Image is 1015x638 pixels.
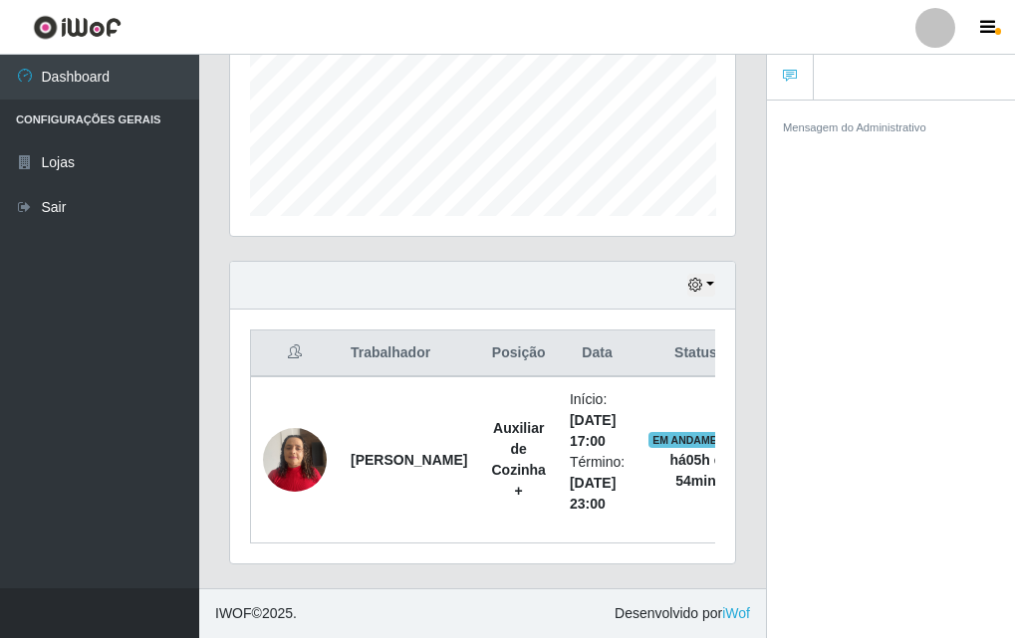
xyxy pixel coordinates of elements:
[648,432,743,448] span: EM ANDAMENTO
[615,603,750,624] span: Desenvolvido por
[351,452,467,468] strong: [PERSON_NAME]
[33,15,122,40] img: CoreUI Logo
[491,420,545,499] strong: Auxiliar de Cozinha +
[636,330,755,377] th: Status
[558,330,636,377] th: Data
[570,452,625,515] li: Término:
[669,452,721,489] strong: há 05 h e 54 min
[479,330,557,377] th: Posição
[570,389,625,452] li: Início:
[783,121,926,133] small: Mensagem do Administrativo
[722,605,750,621] a: iWof
[339,330,479,377] th: Trabalhador
[215,603,297,624] span: © 2025 .
[215,605,252,621] span: IWOF
[263,417,327,502] img: 1737135977494.jpeg
[570,475,616,512] time: [DATE] 23:00
[570,412,616,449] time: [DATE] 17:00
